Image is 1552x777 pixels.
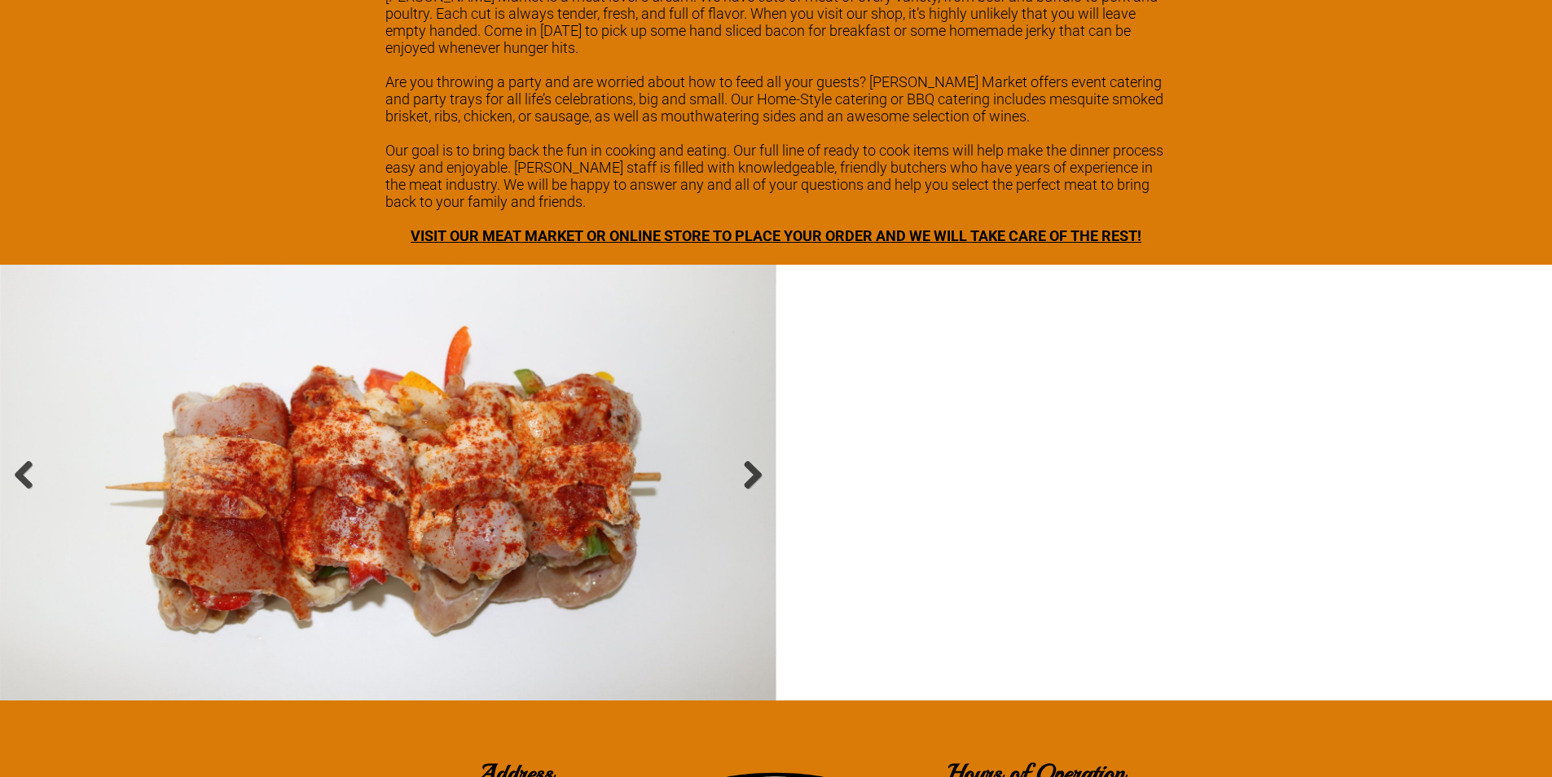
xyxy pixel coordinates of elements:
a: VISIT OUR MEAT MARKET OR ONLINE STORE TO PLACE YOUR ORDER AND WE WILL TAKE CARE OF THE REST! [411,227,1141,244]
font: Our goal is to bring back the fun in cooking and eating. Our full line of ready to cook items wil... [385,142,1163,210]
font: Are you throwing a party and are worried about how to feed all your guests? [PERSON_NAME] Market ... [385,73,1163,125]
